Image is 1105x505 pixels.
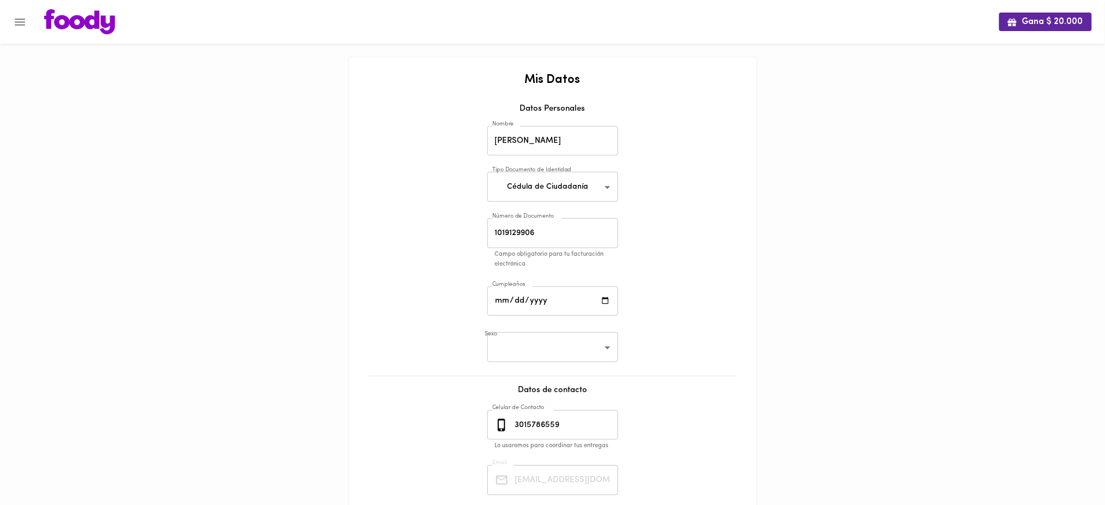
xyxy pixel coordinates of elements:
button: Gana $ 20.000 [999,13,1092,31]
div: Cédula de Ciudadanía [487,172,618,202]
p: Lo usaremos para coordinar tus entregas [495,441,626,451]
div: Datos de contacto [360,384,746,407]
label: Sexo [485,330,497,339]
img: logo.png [44,9,115,34]
button: Menu [7,9,33,35]
p: Campo obligatorio para tu facturación electrónica [495,250,626,270]
input: 3010000000 [513,410,618,440]
div: Datos Personales [360,103,746,123]
input: Número de Documento [487,218,618,248]
input: Tu Email [513,465,618,495]
h2: Mis Datos [360,74,746,87]
input: Tu nombre [487,126,618,156]
iframe: Messagebird Livechat Widget [1042,442,1094,494]
div: ​ [487,332,618,362]
span: Gana $ 20.000 [1008,17,1083,27]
